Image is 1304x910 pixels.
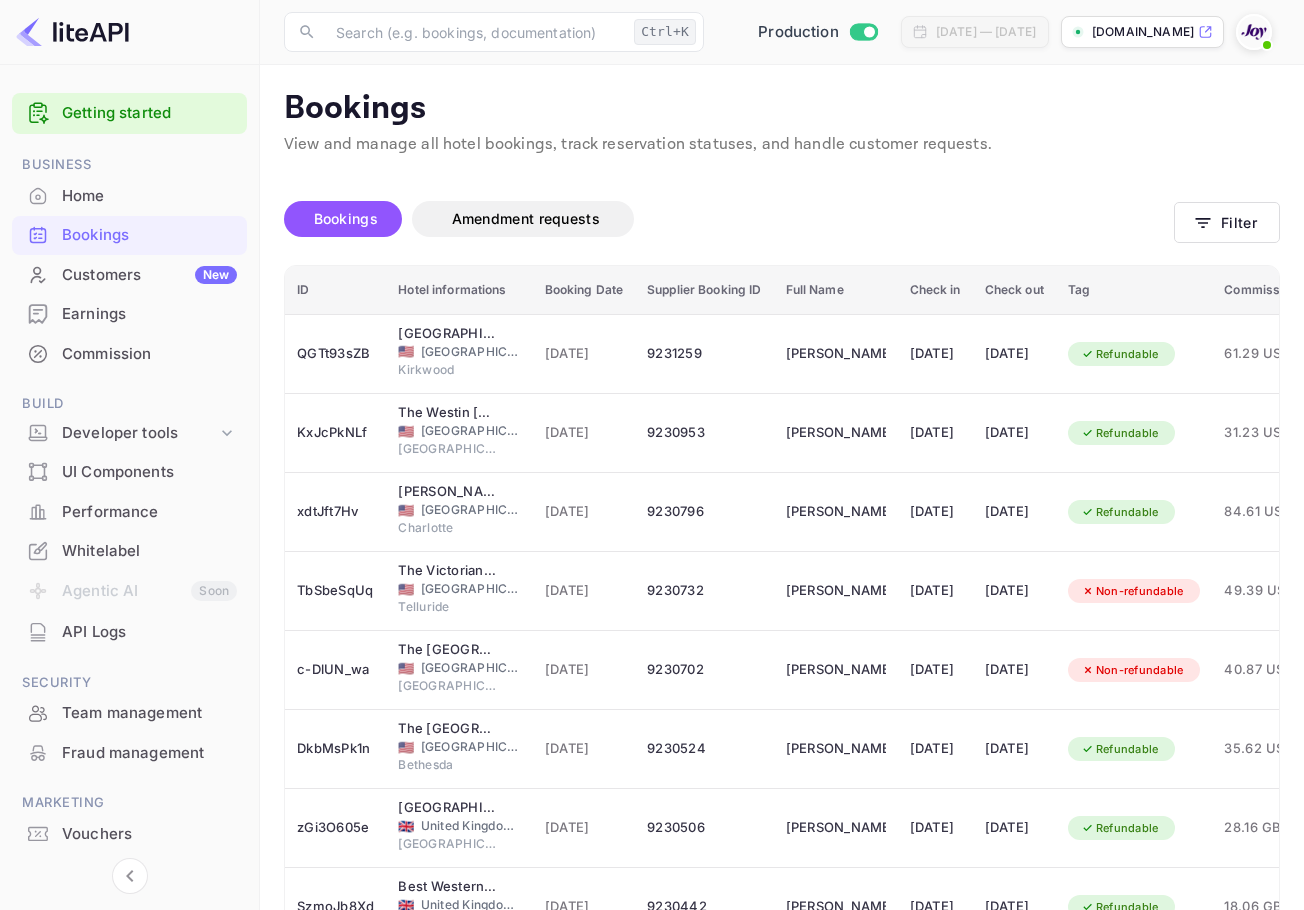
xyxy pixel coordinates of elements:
a: Getting started [62,102,237,125]
div: [DATE] [910,575,961,607]
div: Earnings [62,303,237,326]
a: Commission [12,335,247,372]
span: United States of America [398,583,414,596]
div: 9231259 [647,338,761,370]
span: Build [12,393,247,415]
span: United States of America [398,741,414,754]
div: [DATE] [910,338,961,370]
div: Fraud management [62,742,237,765]
div: Refundable [1068,816,1172,841]
a: Earnings [12,295,247,332]
div: [DATE] [910,654,961,686]
p: View and manage all hotel bookings, track reservation statuses, and handle customer requests. [284,133,1280,157]
span: Telluride [398,598,498,616]
span: Security [12,672,247,694]
div: Dale Forrister [786,575,886,607]
span: 49.39 USD [1224,580,1297,602]
p: Bookings [284,89,1280,129]
span: [DATE] [545,659,624,681]
div: Developer tools [62,422,217,445]
div: Refundable [1068,421,1172,446]
div: Andrew Barratt [786,496,886,528]
div: The Westin Arlington [398,640,498,660]
div: Bookings [12,216,247,255]
span: [GEOGRAPHIC_DATA] [421,580,521,598]
span: 28.16 GBP [1224,817,1297,839]
span: Business [12,154,247,176]
img: With Joy [1238,16,1270,48]
span: Amendment requests [452,210,600,227]
span: 35.62 USD [1224,738,1297,760]
div: [DATE] [985,417,1044,449]
div: QGTt93sZB [297,338,374,370]
div: Bridie McWilliams [786,812,886,844]
div: 9230953 [647,417,761,449]
div: 9230524 [647,733,761,765]
div: Home [62,185,237,208]
span: [GEOGRAPHIC_DATA] [421,738,521,756]
div: Earnings [12,295,247,334]
div: Vouchers [12,815,247,854]
div: Charlotte Marriott City Center [398,482,498,502]
span: [GEOGRAPHIC_DATA] [398,677,498,695]
th: Tag [1056,266,1213,315]
div: CustomersNew [12,256,247,295]
span: [GEOGRAPHIC_DATA] [398,440,498,458]
div: Performance [12,493,247,532]
div: Performance [62,501,237,524]
div: Commission [12,335,247,374]
div: Refundable [1068,342,1172,367]
div: New [195,266,237,284]
a: Team management [12,694,247,731]
div: [DATE] — [DATE] [936,23,1036,41]
div: Refundable [1068,500,1172,525]
span: [DATE] [545,817,624,839]
div: Refundable [1068,737,1172,762]
p: [DOMAIN_NAME] [1092,23,1194,41]
a: Fraud management [12,734,247,771]
th: Check out [973,266,1056,315]
span: United Kingdom of Great Britain and Northern Ireland [398,820,414,833]
span: United States of America [398,504,414,517]
div: UI Components [62,461,237,484]
span: [DATE] [545,580,624,602]
span: [GEOGRAPHIC_DATA] [421,422,521,440]
div: Switch to Sandbox mode [750,21,885,44]
div: UI Components [12,453,247,492]
div: [DATE] [910,812,961,844]
div: 9230732 [647,575,761,607]
div: Commission [62,343,237,366]
span: [GEOGRAPHIC_DATA] [421,501,521,519]
th: Booking Date [533,266,636,315]
div: DkbMsPk1n [297,733,374,765]
span: United States of America [398,425,414,438]
input: Search (e.g. bookings, documentation) [324,12,626,52]
span: [DATE] [545,738,624,760]
div: Vouchers [62,823,237,846]
span: [DATE] [545,343,624,365]
div: 9230506 [647,812,761,844]
div: Hilton Leeds City Hotel [398,798,498,818]
div: [DATE] [985,654,1044,686]
span: Marketing [12,792,247,814]
a: Bookings [12,216,247,253]
div: API Logs [12,613,247,652]
span: United Kingdom of [GEOGRAPHIC_DATA] and [GEOGRAPHIC_DATA] [421,817,521,835]
a: UI Components [12,453,247,490]
span: Kirkwood [398,361,498,379]
span: [GEOGRAPHIC_DATA] [421,343,521,361]
th: Check in [898,266,973,315]
a: Home [12,177,247,214]
span: United States of America [398,345,414,358]
span: 84.61 USD [1224,501,1297,523]
div: Whitelabel [12,532,247,571]
span: [DATE] [545,501,624,523]
span: 61.29 USD [1224,343,1297,365]
div: Non-refundable [1068,579,1197,604]
div: Ctrl+K [634,19,696,45]
div: Customers [62,264,237,287]
div: Team management [62,702,237,725]
a: Whitelabel [12,532,247,569]
div: Alan Stachowicz [786,417,886,449]
div: Fraud management [12,734,247,773]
